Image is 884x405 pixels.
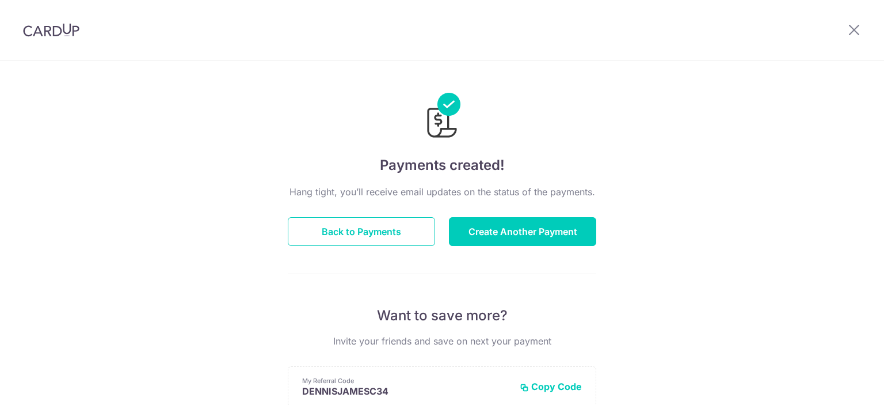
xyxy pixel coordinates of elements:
[424,93,460,141] img: Payments
[288,217,435,246] button: Back to Payments
[288,306,596,325] p: Want to save more?
[23,23,79,37] img: CardUp
[449,217,596,246] button: Create Another Payment
[288,155,596,176] h4: Payments created!
[302,376,510,385] p: My Referral Code
[520,381,582,392] button: Copy Code
[288,334,596,348] p: Invite your friends and save on next your payment
[288,185,596,199] p: Hang tight, you’ll receive email updates on the status of the payments.
[302,385,510,397] p: DENNISJAMESC34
